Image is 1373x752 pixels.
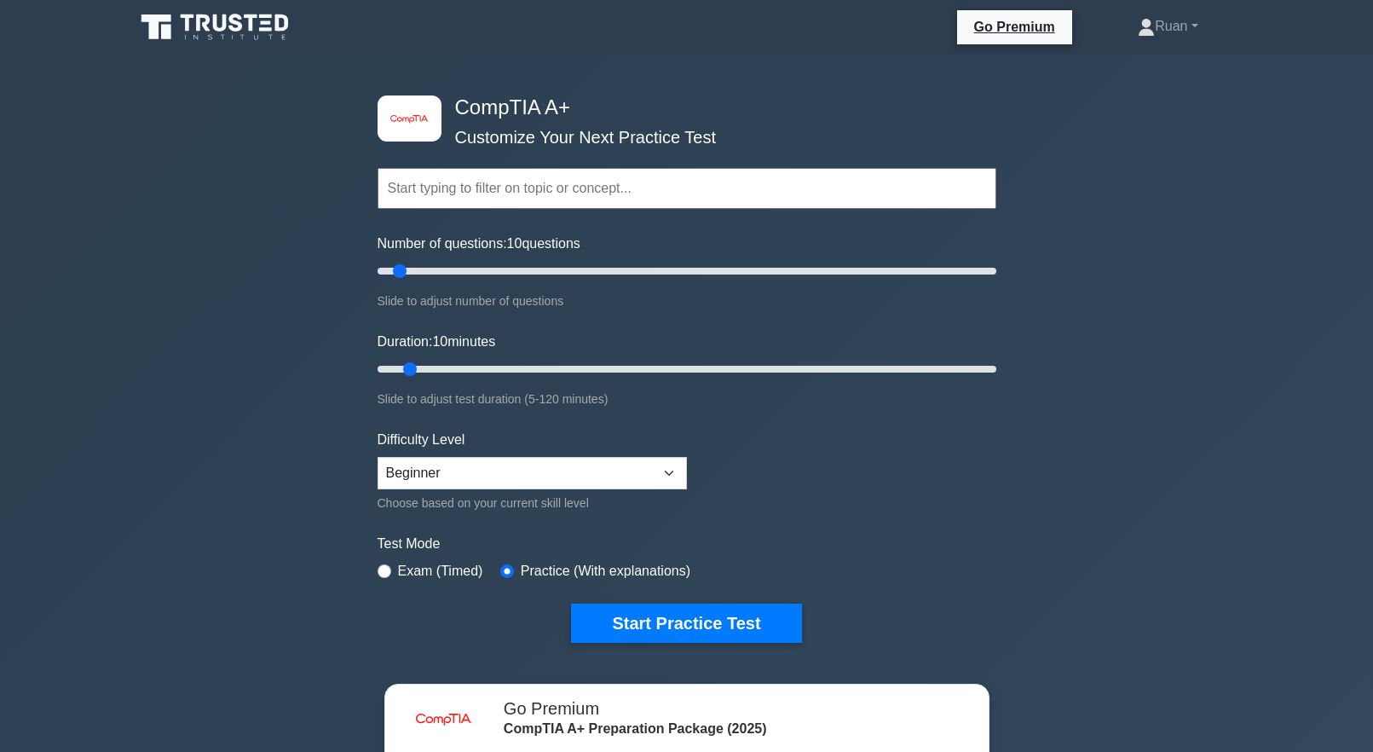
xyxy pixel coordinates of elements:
[378,168,996,209] input: Start typing to filter on topic or concept...
[448,95,913,120] h4: CompTIA A+
[378,430,465,450] label: Difficulty Level
[432,334,447,349] span: 10
[507,236,522,251] span: 10
[521,561,690,581] label: Practice (With explanations)
[378,534,996,554] label: Test Mode
[378,332,496,352] label: Duration: minutes
[571,604,801,643] button: Start Practice Test
[1097,9,1238,43] a: Ruan
[378,389,996,409] div: Slide to adjust test duration (5-120 minutes)
[378,234,580,254] label: Number of questions: questions
[398,561,483,581] label: Exam (Timed)
[378,291,996,311] div: Slide to adjust number of questions
[378,493,687,513] div: Choose based on your current skill level
[964,16,1065,38] a: Go Premium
